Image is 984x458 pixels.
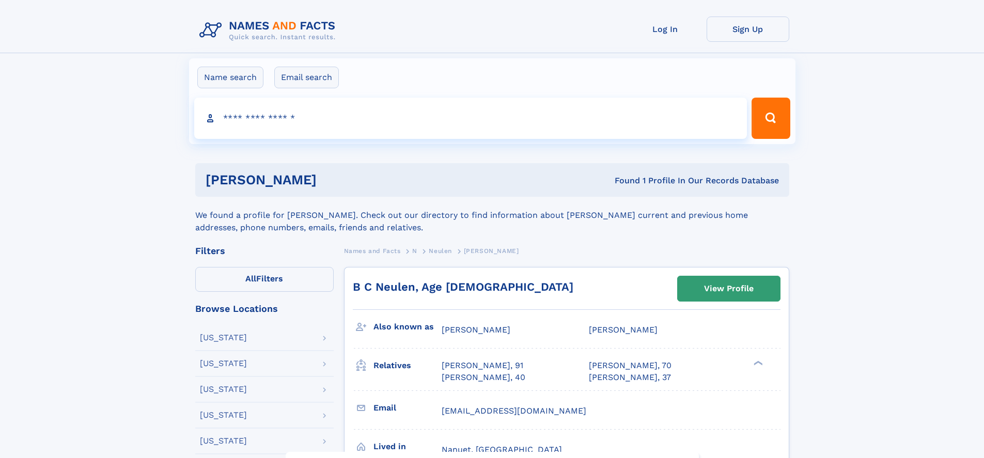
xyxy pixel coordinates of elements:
[707,17,789,42] a: Sign Up
[200,359,247,368] div: [US_STATE]
[704,277,754,301] div: View Profile
[200,334,247,342] div: [US_STATE]
[195,17,344,44] img: Logo Names and Facts
[589,372,671,383] a: [PERSON_NAME], 37
[373,357,442,374] h3: Relatives
[442,445,562,454] span: Nanuet, [GEOGRAPHIC_DATA]
[442,325,510,335] span: [PERSON_NAME]
[678,276,780,301] a: View Profile
[429,247,452,255] span: Neulen
[589,325,658,335] span: [PERSON_NAME]
[442,360,523,371] a: [PERSON_NAME], 91
[589,360,671,371] a: [PERSON_NAME], 70
[200,385,247,393] div: [US_STATE]
[442,406,586,416] span: [EMAIL_ADDRESS][DOMAIN_NAME]
[373,438,442,455] h3: Lived in
[751,360,763,367] div: ❯
[195,246,334,256] div: Filters
[752,98,790,139] button: Search Button
[464,247,519,255] span: [PERSON_NAME]
[195,304,334,313] div: Browse Locations
[353,280,573,293] a: B C Neulen, Age [DEMOGRAPHIC_DATA]
[274,67,339,88] label: Email search
[624,17,707,42] a: Log In
[197,67,263,88] label: Name search
[429,244,452,257] a: Neulen
[200,437,247,445] div: [US_STATE]
[200,411,247,419] div: [US_STATE]
[412,244,417,257] a: N
[245,274,256,283] span: All
[195,197,789,234] div: We found a profile for [PERSON_NAME]. Check out our directory to find information about [PERSON_N...
[412,247,417,255] span: N
[373,318,442,336] h3: Also known as
[206,173,466,186] h1: [PERSON_NAME]
[344,244,401,257] a: Names and Facts
[373,399,442,417] h3: Email
[442,372,525,383] a: [PERSON_NAME], 40
[195,267,334,292] label: Filters
[194,98,747,139] input: search input
[465,175,779,186] div: Found 1 Profile In Our Records Database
